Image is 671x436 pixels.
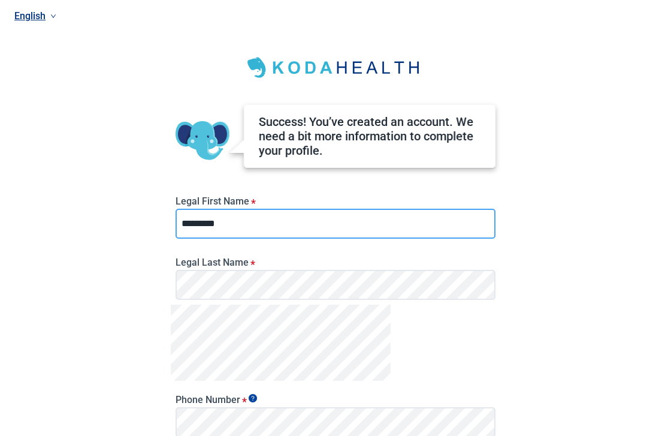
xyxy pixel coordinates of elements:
span: Show tooltip [249,394,257,402]
label: Legal First Name [176,196,495,207]
span: down [50,13,56,19]
img: Koda Health [240,53,431,83]
div: Success! You’ve created an account. We need a bit more information to complete your profile. [259,115,480,158]
label: Legal Last Name [176,257,495,268]
a: Current language: English [10,6,657,26]
img: Koda Elephant [176,114,229,168]
label: Phone Number [176,394,495,405]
